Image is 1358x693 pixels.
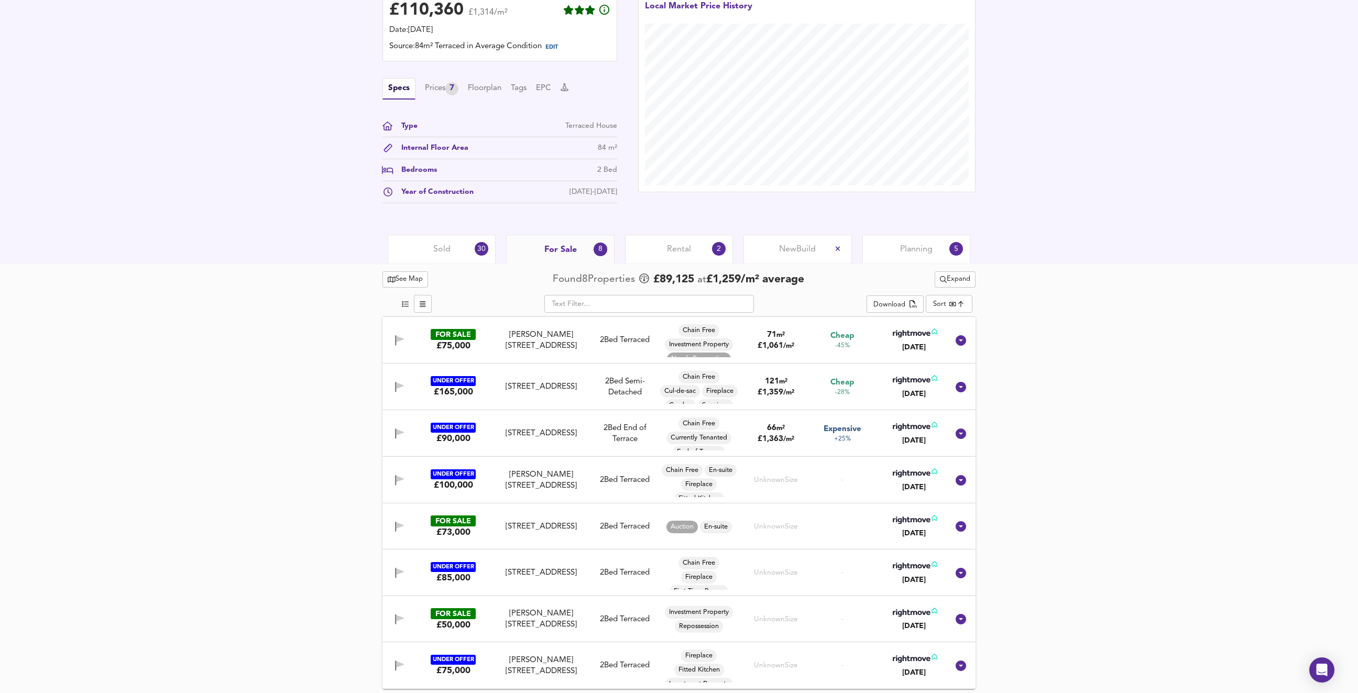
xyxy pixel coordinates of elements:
div: 2 Bed Terraced [600,475,650,486]
div: Currently Tenanted [666,432,731,444]
div: Unknown Size [754,614,798,624]
div: £75,000 [436,665,470,676]
div: [STREET_ADDRESS] [497,567,586,578]
div: Fitted Kitchen [674,664,724,676]
div: Type [393,120,418,131]
div: FOR SALE [431,329,476,340]
button: EPC [536,83,551,94]
div: 30 [475,242,488,256]
div: £75,000 [436,340,470,351]
span: Spacious [698,401,733,410]
div: UNDER OFFER£75,000 [PERSON_NAME][STREET_ADDRESS]2Bed TerracedFireplaceFitted KitchenInvestment Pr... [382,642,976,689]
div: Unknown Size [754,568,798,578]
svg: Show Details [955,659,967,672]
div: £100,000 [434,479,473,491]
svg: Show Details [955,520,967,533]
div: [STREET_ADDRESS] [497,521,586,532]
div: [PERSON_NAME][STREET_ADDRESS] [497,329,586,352]
div: Fireplace [681,478,717,491]
div: Powlett Street, Darlington [492,567,590,578]
div: UNDER OFFER [431,469,476,479]
span: New Build [779,244,816,255]
div: Prices [425,82,458,95]
div: 7 [445,82,458,95]
button: Tags [511,83,527,94]
div: Chain Free [678,417,719,430]
span: -45% [835,342,850,350]
div: Unknown Size [754,522,798,532]
div: £73,000 [436,526,470,538]
div: [PERSON_NAME][STREET_ADDRESS] [497,655,586,677]
span: m² [776,425,785,432]
div: £ 110,360 [389,3,464,18]
div: Forster Street, Darlington, Durham, DL3 [492,608,590,631]
span: - [841,662,844,669]
div: [STREET_ADDRESS] [497,381,586,392]
span: Chain Free [678,419,719,428]
svg: Show Details [955,334,967,347]
span: Cheap [830,331,854,342]
div: UNDER OFFER£90,000 [STREET_ADDRESS]2Bed End of TerraceChain FreeCurrently TenantedEnd of TerraceI... [382,410,976,457]
span: Chain Free [678,326,719,335]
span: £ 89,125 [653,272,694,288]
span: Fireplace [681,651,717,661]
div: 2 Bed Terraced [600,567,650,578]
div: FOR SALE£50,000 [PERSON_NAME][STREET_ADDRESS]2Bed TerracedInvestment PropertyRepossessionUnknownS... [382,596,976,642]
div: Elms Road, Darlington, DL3 7PY [492,381,590,392]
div: Chain Free [678,557,719,569]
span: Fitted Kitchen [674,494,724,503]
span: £ 1,359 [758,389,794,397]
span: 121 [765,378,779,386]
div: split button [867,295,924,313]
div: [DATE] [891,342,937,353]
span: Repossession [675,622,723,631]
div: En-suite [700,521,732,533]
div: [DATE] [891,528,937,538]
span: - [841,569,844,577]
span: Auction [666,522,698,532]
div: £90,000 [436,433,470,444]
span: Expensive [824,424,861,435]
button: Download [867,295,924,313]
span: For Sale [544,244,577,256]
span: See Map [388,273,423,285]
div: 2 Bed Terraced [600,521,650,532]
span: - [841,615,844,623]
button: Specs [382,78,415,100]
div: Napier Street, Darlington [492,329,590,352]
span: Cul-de-sac [660,387,700,396]
span: Planning [900,244,933,255]
span: Chain Free [678,558,719,568]
div: Selbourne Terrace, Darlington, County Durham [492,428,590,439]
svg: Show Details [955,474,967,487]
div: Investment Property [665,606,733,619]
div: [DATE] [891,389,937,399]
span: Investment Property [665,340,733,349]
button: See Map [382,271,428,288]
div: En-suite [705,464,737,477]
div: Terraced House [565,120,617,131]
span: Rental [667,244,691,255]
span: £1,314/m² [468,8,508,24]
div: First Time Buyers [670,585,728,598]
div: Unknown Size [754,661,798,670]
span: -28% [835,388,850,397]
div: UNDER OFFER [431,562,476,572]
span: Investment Property [665,679,733,689]
span: / m² [783,389,794,396]
div: 2 Bed Terraced [600,660,650,671]
div: 84 m² [598,142,617,153]
span: Cheap [830,377,854,388]
div: [DATE] [891,575,937,585]
svg: Show Details [955,613,967,625]
div: Year of Construction [393,186,474,197]
div: Sort [933,299,946,309]
div: 2 [712,242,726,256]
div: Investment Property [665,338,733,351]
div: Unknown Size [754,475,798,485]
div: Date: [DATE] [389,25,610,36]
div: 2 Bed Terraced [600,335,650,346]
span: Fireplace [681,480,717,489]
div: Bedrooms [393,164,437,175]
div: Source: 84m² Terraced in Average Condition [389,41,610,54]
